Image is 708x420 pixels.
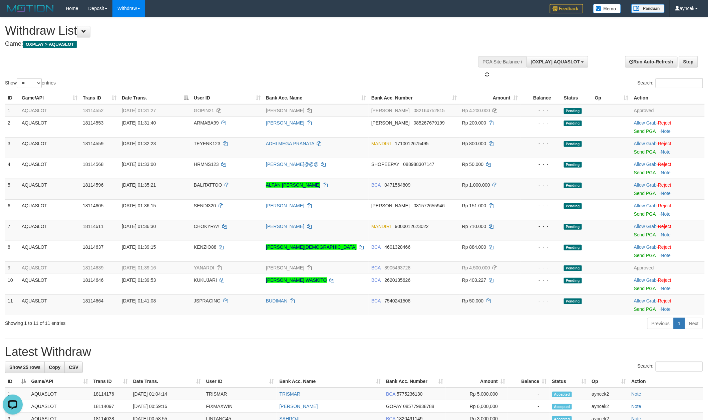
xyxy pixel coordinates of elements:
td: 2 [5,117,19,137]
td: 3 [5,137,19,158]
a: Send PGA [634,253,656,258]
span: Copy 5775236130 to clipboard [397,391,423,397]
a: Note [661,211,671,217]
div: PGA Site Balance / [478,56,526,67]
img: panduan.png [631,4,665,13]
span: Rp 1.000.000 [462,182,490,188]
span: 18114639 [83,265,103,270]
span: [PERSON_NAME] [371,108,410,113]
th: Bank Acc. Name: activate to sort column ascending [263,92,369,104]
a: Allow Grab [634,277,657,283]
td: · [631,179,705,199]
th: ID: activate to sort column descending [5,375,29,388]
th: Status [561,92,592,104]
td: - [508,400,549,413]
span: BCA [386,391,395,397]
a: [PERSON_NAME][DEMOGRAPHIC_DATA] [266,244,357,250]
a: Note [661,129,671,134]
a: Copy [44,362,65,373]
td: 5 [5,179,19,199]
a: Reject [658,162,671,167]
span: · [634,244,658,250]
a: Note [661,170,671,175]
span: HRMNS123 [194,162,219,167]
td: · [631,199,705,220]
span: Pending [564,245,582,250]
span: Rp 800.000 [462,141,486,146]
span: Rp 4.500.000 [462,265,490,270]
a: ALFAN [PERSON_NAME] [266,182,320,188]
a: Send PGA [634,211,656,217]
span: SHOPEEPAY [371,162,399,167]
span: 18114611 [83,224,103,229]
span: GOPAY [386,404,402,409]
a: Note [661,306,671,312]
span: JSPRACING [194,298,221,303]
span: Copy 081572655946 to clipboard [414,203,445,208]
a: Allow Grab [634,244,657,250]
a: Allow Grab [634,224,657,229]
th: Trans ID: activate to sort column ascending [80,92,119,104]
span: Pending [564,183,582,188]
span: Rp 4.200.000 [462,108,490,113]
th: Trans ID: activate to sort column ascending [91,375,130,388]
span: Pending [564,108,582,114]
td: AQUASLOT [29,400,91,413]
a: Send PGA [634,232,656,237]
span: BCA [371,298,381,303]
div: - - - [523,140,559,147]
span: Pending [564,162,582,168]
span: Rp 151.000 [462,203,486,208]
td: AQUASLOT [19,117,80,137]
div: - - - [523,244,559,250]
td: [DATE] 01:04:14 [130,388,204,400]
a: Note [632,391,642,397]
a: [PERSON_NAME] [279,404,318,409]
div: - - - [523,297,559,304]
td: 7 [5,220,19,241]
th: Op: activate to sort column ascending [592,92,631,104]
td: 1 [5,388,29,400]
a: TRISMAR [279,391,300,397]
a: Allow Grab [634,120,657,126]
td: 11 [5,294,19,315]
h1: Withdraw List [5,24,465,37]
label: Search: [638,78,703,88]
span: [DATE] 01:36:15 [122,203,156,208]
a: Allow Grab [634,182,657,188]
th: Bank Acc. Name: activate to sort column ascending [277,375,383,388]
td: 1 [5,104,19,117]
span: BCA [371,277,381,283]
span: · [634,203,658,208]
td: Approved [631,261,705,274]
th: Date Trans.: activate to sort column ascending [130,375,204,388]
td: 4 [5,158,19,179]
td: 10 [5,274,19,294]
span: 18114559 [83,141,103,146]
span: · [634,298,658,303]
span: Rp 710.000 [462,224,486,229]
span: CSV [69,365,78,370]
button: [OXPLAY] AQUASLOT [526,56,588,67]
td: · [631,274,705,294]
span: Pending [564,224,582,230]
img: Button%20Memo.svg [593,4,621,13]
a: [PERSON_NAME]@@@ [266,162,319,167]
a: [PERSON_NAME] WASKITO [266,277,327,283]
td: AQUASLOT [19,158,80,179]
div: - - - [523,202,559,209]
th: Action [631,92,705,104]
th: Amount: activate to sort column ascending [459,92,520,104]
span: [DATE] 01:41:08 [122,298,156,303]
div: Showing 1 to 11 of 11 entries [5,317,290,327]
th: Status: activate to sort column ascending [550,375,589,388]
span: 18114568 [83,162,103,167]
a: Send PGA [634,306,656,312]
span: · [634,141,658,146]
span: KENZIO88 [194,244,217,250]
a: [PERSON_NAME] [266,224,304,229]
span: Accepted [552,404,572,410]
span: Copy 088988307147 to clipboard [403,162,434,167]
td: 8 [5,241,19,261]
th: User ID: activate to sort column ascending [204,375,277,388]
